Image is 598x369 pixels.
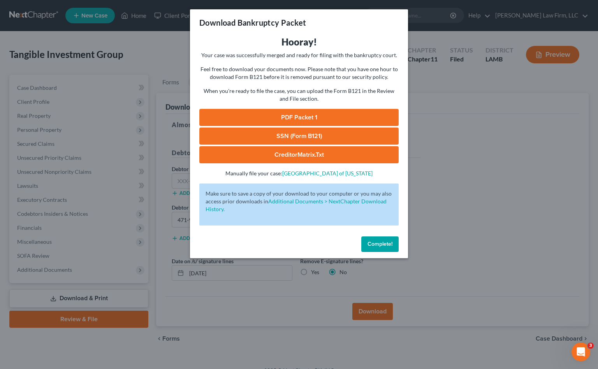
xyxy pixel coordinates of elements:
[206,198,387,212] a: Additional Documents > NextChapter Download History.
[206,190,392,213] p: Make sure to save a copy of your download to your computer or you may also access prior downloads in
[199,17,306,28] h3: Download Bankruptcy Packet
[368,241,392,247] span: Complete!
[199,109,399,126] a: PDF Packet 1
[199,170,399,177] p: Manually file your case:
[199,128,399,145] a: SSN (Form B121)
[361,236,399,252] button: Complete!
[199,146,399,163] a: CreditorMatrix.txt
[572,343,590,361] iframe: Intercom live chat
[199,65,399,81] p: Feel free to download your documents now. Please note that you have one hour to download Form B12...
[282,170,373,177] a: [GEOGRAPHIC_DATA] of [US_STATE]
[199,36,399,48] h3: Hooray!
[587,343,594,349] span: 3
[199,51,399,59] p: Your case was successfully merged and ready for filing with the bankruptcy court.
[199,87,399,103] p: When you're ready to file the case, you can upload the Form B121 in the Review and File section.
